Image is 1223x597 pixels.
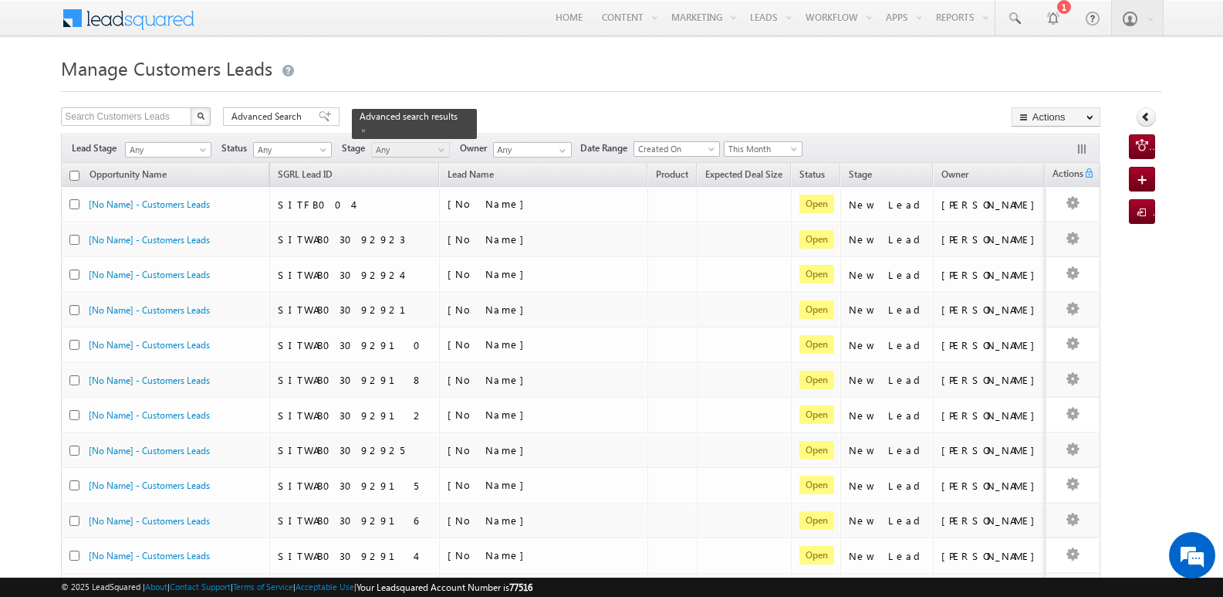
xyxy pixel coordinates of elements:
span: Expected Deal Size [705,168,782,180]
div: New Lead [849,268,926,282]
span: Your Leadsquared Account Number is [356,582,532,593]
div: New Lead [849,443,926,457]
a: [No Name] - Customers Leads [89,304,210,316]
span: Opportunity Name [90,168,167,180]
span: [No Name] [448,373,532,386]
a: SGRL Lead ID [270,166,340,186]
span: Advanced Search [231,110,306,124]
div: New Lead [849,549,926,563]
span: [No Name] [448,478,532,491]
div: [PERSON_NAME] [941,479,1042,493]
a: [No Name] - Customers Leads [89,480,210,491]
span: Product [656,168,688,180]
div: [PERSON_NAME] [941,338,1042,352]
span: Stage [849,168,872,180]
div: SITWAB03092912 [278,409,432,422]
div: [PERSON_NAME] [941,549,1042,563]
div: New Lead [849,479,926,493]
a: [No Name] - Customers Leads [89,375,210,386]
div: [PERSON_NAME] [941,373,1042,387]
div: [PERSON_NAME] [941,198,1042,212]
div: [PERSON_NAME] [941,409,1042,422]
a: [No Name] - Customers Leads [89,515,210,527]
span: [No Name] [448,197,532,210]
div: New Lead [849,338,926,352]
span: Status [221,141,253,155]
div: [PERSON_NAME] [941,303,1042,317]
span: Lead Name [440,166,502,186]
a: [No Name] - Customers Leads [89,550,210,561]
a: [No Name] - Customers Leads [89,409,210,421]
div: SITWAB03092914 [278,549,432,563]
span: Actions [1046,165,1083,185]
a: Any [371,142,450,158]
div: New Lead [849,303,926,317]
span: [No Name] [448,548,532,561]
span: Open [799,300,834,319]
span: Open [799,230,834,249]
a: [No Name] - Customers Leads [89,234,210,246]
div: SITWAB03092921 [278,303,432,317]
button: Actions [1012,107,1100,127]
span: Open [799,195,834,213]
div: SITWAB03092924 [278,268,432,282]
span: [No Name] [448,443,532,456]
div: New Lead [849,514,926,527]
span: Any [254,143,327,157]
span: [No Name] [448,232,532,246]
a: Opportunity Name [82,166,174,186]
span: Date Range [580,141,633,155]
span: Open [799,265,834,283]
a: Any [253,142,332,158]
div: [PERSON_NAME] [941,232,1042,246]
span: Open [799,546,834,565]
div: SITWAB03092915 [278,479,432,493]
span: [No Name] [448,514,532,527]
div: SITWAB03092925 [278,443,432,457]
a: Acceptable Use [296,582,354,592]
a: Terms of Service [233,582,293,592]
span: © 2025 LeadSquared | | | | | [61,580,532,595]
a: [No Name] - Customers Leads [89,269,210,280]
a: Status [792,166,833,186]
div: SITWAB03092923 [278,232,432,246]
span: Open [799,441,834,460]
span: This Month [725,142,798,156]
a: This Month [724,141,802,157]
span: Lead Stage [72,141,123,155]
a: Any [125,142,211,158]
div: New Lead [849,198,926,212]
div: New Lead [849,409,926,422]
div: [PERSON_NAME] [941,514,1042,527]
span: Open [799,511,834,530]
div: New Lead [849,232,926,246]
a: Show All Items [551,143,570,158]
a: [No Name] - Customers Leads [89,198,210,210]
a: Contact Support [170,582,231,592]
span: 77516 [509,582,532,593]
span: Open [799,476,834,494]
span: SGRL Lead ID [278,168,333,180]
span: Open [799,371,834,389]
span: Owner [941,168,968,180]
a: Expected Deal Size [698,166,790,186]
div: SITWAB03092918 [278,373,432,387]
a: [No Name] - Customers Leads [89,339,210,351]
a: Stage [841,166,880,186]
div: [PERSON_NAME] [941,268,1042,282]
span: Stage [342,141,371,155]
span: [No Name] [448,303,532,316]
span: Advanced search results [360,110,458,122]
div: [PERSON_NAME] [941,443,1042,457]
span: Open [799,335,834,354]
div: SITFB004 [278,198,432,212]
span: Open [799,405,834,424]
span: Any [372,143,445,157]
span: Manage Customers Leads [61,56,272,80]
img: Search [197,112,204,120]
a: [No Name] - Customers Leads [89,445,210,456]
input: Check all records [69,171,79,181]
div: New Lead [849,373,926,387]
span: [No Name] [448,338,532,351]
span: [No Name] [448,267,532,280]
